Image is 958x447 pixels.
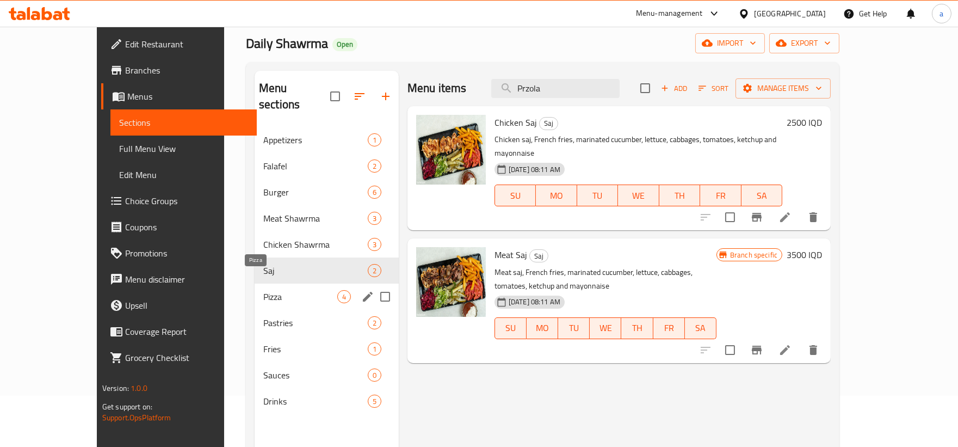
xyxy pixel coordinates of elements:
a: Menus [101,83,257,109]
span: Grocery Checklist [125,351,248,364]
a: Sections [110,109,257,136]
div: Pastries2 [255,310,399,336]
span: Chicken Saj [495,114,537,131]
span: 4 [338,292,350,302]
span: Add [659,82,689,95]
div: items [368,369,381,382]
div: Fries1 [255,336,399,362]
span: TH [664,188,696,204]
button: Add section [373,83,399,109]
span: 3 [368,213,381,224]
span: Sauces [263,369,368,382]
span: Manage items [744,82,822,95]
span: Select section [634,77,657,100]
div: Saj [539,117,558,130]
span: Daily Shawrma [246,31,328,56]
span: SU [499,188,531,204]
a: Promotions [101,240,257,266]
h6: 3500 IQD [787,247,822,262]
a: Branches [101,57,257,83]
span: export [778,36,831,50]
button: export [769,33,839,53]
a: Full Menu View [110,136,257,162]
span: Coverage Report [125,325,248,338]
button: Add [657,80,691,97]
div: Meat Shawrma3 [255,205,399,231]
span: Pastries [263,316,368,329]
span: [DATE] 08:11 AM [504,164,565,175]
span: Upsell [125,299,248,312]
span: Branches [125,64,248,77]
div: Drinks5 [255,388,399,414]
span: Promotions [125,247,248,260]
div: items [368,395,381,408]
button: SA [741,185,783,206]
a: Upsell [101,292,257,319]
a: Edit menu item [778,211,792,224]
div: Falafel2 [255,153,399,179]
span: Appetizers [263,133,368,146]
span: SU [499,320,522,336]
div: Appetizers1 [255,127,399,153]
span: Coupons [125,221,248,234]
input: search [491,79,620,98]
a: Support.OpsPlatform [102,411,171,425]
span: Saj [263,264,368,277]
span: Open [332,40,357,49]
div: [GEOGRAPHIC_DATA] [754,8,826,20]
button: import [695,33,765,53]
span: 5 [368,396,381,407]
span: MO [540,188,573,204]
span: 2 [368,318,381,328]
span: Burger [263,186,368,199]
button: Sort [696,80,731,97]
span: 3 [368,240,381,250]
button: TH [659,185,701,206]
button: SU [495,317,527,339]
span: 1 [368,135,381,145]
button: TU [577,185,619,206]
nav: Menu sections [255,123,399,419]
button: MO [527,317,558,339]
div: items [368,160,381,173]
a: Edit Restaurant [101,31,257,57]
span: WE [594,320,617,336]
span: Sort [699,82,728,95]
a: Coupons [101,214,257,240]
span: Drinks [263,395,368,408]
span: Sections [119,116,248,129]
span: MO [531,320,554,336]
button: edit [360,289,376,305]
a: Coverage Report [101,319,257,345]
span: Meat Shawrma [263,212,368,225]
span: 1 [368,344,381,354]
img: Chicken Saj [416,115,486,185]
span: import [704,36,756,50]
h6: 2500 IQD [787,115,822,130]
div: Falafel [263,160,368,173]
span: TU [563,320,585,336]
span: Edit Restaurant [125,38,248,51]
span: WE [622,188,655,204]
button: delete [800,204,826,230]
p: Chicken saj, French fries, marinated cucumber, lettuce, cabbages, tomatoes, ketchup and mayonnaise [495,133,782,160]
span: Version: [102,381,129,395]
span: Select all sections [324,85,347,108]
a: Choice Groups [101,188,257,214]
div: Sauces0 [255,362,399,388]
span: 0 [368,370,381,381]
span: Menu disclaimer [125,273,248,286]
button: SU [495,185,536,206]
span: Get support on: [102,400,152,414]
button: Branch-specific-item [744,337,770,363]
span: Add item [657,80,691,97]
span: Full Menu View [119,142,248,155]
span: Saj [540,117,558,130]
button: WE [618,185,659,206]
div: Pizza4edit [255,284,399,310]
div: Burger6 [255,179,399,205]
span: Saj [530,250,548,262]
